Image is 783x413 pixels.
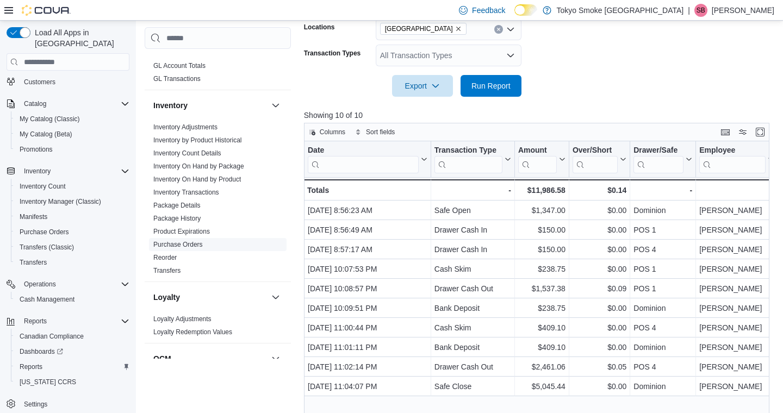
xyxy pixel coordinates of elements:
[15,345,67,358] a: Dashboards
[514,4,537,16] input: Dark Mode
[399,75,446,97] span: Export
[20,332,84,341] span: Canadian Compliance
[153,253,177,262] span: Reorder
[392,75,453,97] button: Export
[573,204,626,217] div: $0.00
[20,145,53,154] span: Promotions
[2,73,134,89] button: Customers
[633,302,692,315] div: Dominion
[20,378,76,386] span: [US_STATE] CCRS
[494,25,503,34] button: Clear input
[308,380,427,393] div: [DATE] 11:04:07 PM
[633,146,683,173] div: Drawer/Safe
[573,262,626,276] div: $0.00
[22,5,71,16] img: Cova
[15,293,129,306] span: Cash Management
[699,146,766,173] div: Employee
[308,146,419,173] div: Date
[699,146,774,173] button: Employee
[153,315,212,323] span: Loyalty Adjustments
[633,262,692,276] div: POS 1
[699,146,766,156] div: Employee
[20,278,129,291] span: Operations
[153,189,219,196] a: Inventory Transactions
[518,146,557,156] div: Amount
[153,162,244,171] span: Inventory On Hand by Package
[518,204,565,217] div: $1,347.00
[518,380,565,393] div: $5,045.44
[11,179,134,194] button: Inventory Count
[11,329,134,344] button: Canadian Compliance
[153,100,188,111] h3: Inventory
[308,341,427,354] div: [DATE] 11:01:11 PM
[153,136,242,144] a: Inventory by Product Historical
[15,128,77,141] a: My Catalog (Beta)
[308,146,427,173] button: Date
[269,99,282,112] button: Inventory
[2,314,134,329] button: Reports
[366,128,395,136] span: Sort fields
[20,278,60,291] button: Operations
[15,143,129,156] span: Promotions
[145,59,291,90] div: Finance
[20,258,47,267] span: Transfers
[573,302,626,315] div: $0.00
[2,277,134,292] button: Operations
[633,321,692,334] div: POS 4
[308,223,427,236] div: [DATE] 8:56:49 AM
[633,341,692,354] div: Dominion
[153,74,201,83] span: GL Transactions
[712,4,774,17] p: [PERSON_NAME]
[2,164,134,179] button: Inventory
[518,302,565,315] div: $238.75
[633,380,692,393] div: Dominion
[518,341,565,354] div: $409.10
[153,100,267,111] button: Inventory
[15,241,78,254] a: Transfers (Classic)
[153,227,210,236] span: Product Expirations
[11,111,134,127] button: My Catalog (Classic)
[573,184,626,197] div: $0.14
[699,360,774,373] div: [PERSON_NAME]
[518,282,565,295] div: $1,537.38
[11,142,134,157] button: Promotions
[15,195,129,208] span: Inventory Manager (Classic)
[20,115,80,123] span: My Catalog (Classic)
[11,194,134,209] button: Inventory Manager (Classic)
[269,291,282,304] button: Loyalty
[153,162,244,170] a: Inventory On Hand by Package
[153,267,181,274] a: Transfers
[11,209,134,224] button: Manifests
[633,204,692,217] div: Dominion
[153,240,203,249] span: Purchase Orders
[153,123,217,131] a: Inventory Adjustments
[518,262,565,276] div: $238.75
[434,184,511,197] div: -
[573,146,618,156] div: Over/Short
[11,224,134,240] button: Purchase Orders
[153,228,210,235] a: Product Expirations
[2,96,134,111] button: Catalog
[699,380,774,393] div: [PERSON_NAME]
[434,146,502,173] div: Transaction Type
[573,282,626,295] div: $0.09
[434,146,511,173] button: Transaction Type
[20,362,42,371] span: Reports
[304,126,350,139] button: Columns
[30,27,129,49] span: Load All Apps in [GEOGRAPHIC_DATA]
[20,347,63,356] span: Dashboards
[304,110,774,121] p: Showing 10 of 10
[153,353,267,364] button: OCM
[20,397,129,411] span: Settings
[15,376,129,389] span: Washington CCRS
[557,4,684,17] p: Tokyo Smoke [GEOGRAPHIC_DATA]
[15,345,129,358] span: Dashboards
[308,146,419,156] div: Date
[434,243,511,256] div: Drawer Cash In
[15,330,129,343] span: Canadian Compliance
[15,226,73,239] a: Purchase Orders
[699,243,774,256] div: [PERSON_NAME]
[153,292,267,303] button: Loyalty
[308,243,427,256] div: [DATE] 8:57:17 AM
